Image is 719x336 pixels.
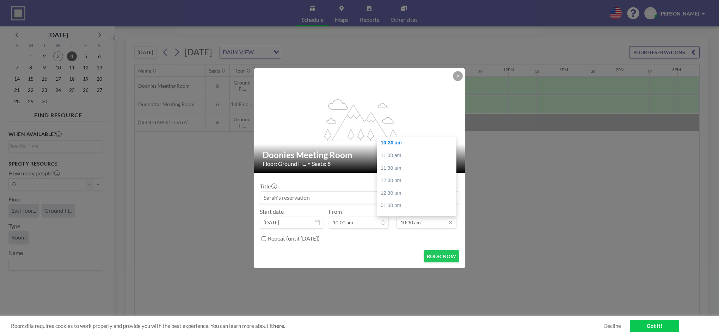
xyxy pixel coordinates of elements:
label: Title [260,183,276,190]
a: Decline [603,323,621,329]
div: 01:00 pm [377,199,460,212]
a: Got it! [630,320,679,332]
span: • [308,161,310,166]
div: 11:30 am [377,162,460,175]
button: BOOK NOW [424,250,459,262]
div: 01:30 pm [377,212,460,225]
label: Repeat (until [DATE]) [268,235,320,242]
div: 12:00 pm [377,174,460,187]
label: From [329,208,342,215]
div: 12:30 pm [377,187,460,200]
input: Sarah's reservation [260,192,459,204]
h2: Doonies Meeting Room [263,150,457,160]
div: 10:30 am [377,137,460,149]
span: Roomzilla requires cookies to work properly and provide you with the best experience. You can lea... [11,323,603,329]
div: 11:00 am [377,149,460,162]
span: - [392,211,394,226]
span: Floor: Ground Fl... [263,160,306,167]
label: Start date [260,208,284,215]
a: here. [273,323,285,329]
g: flex-grow: 1.2; [318,99,401,141]
span: Seats: 8 [312,160,331,167]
